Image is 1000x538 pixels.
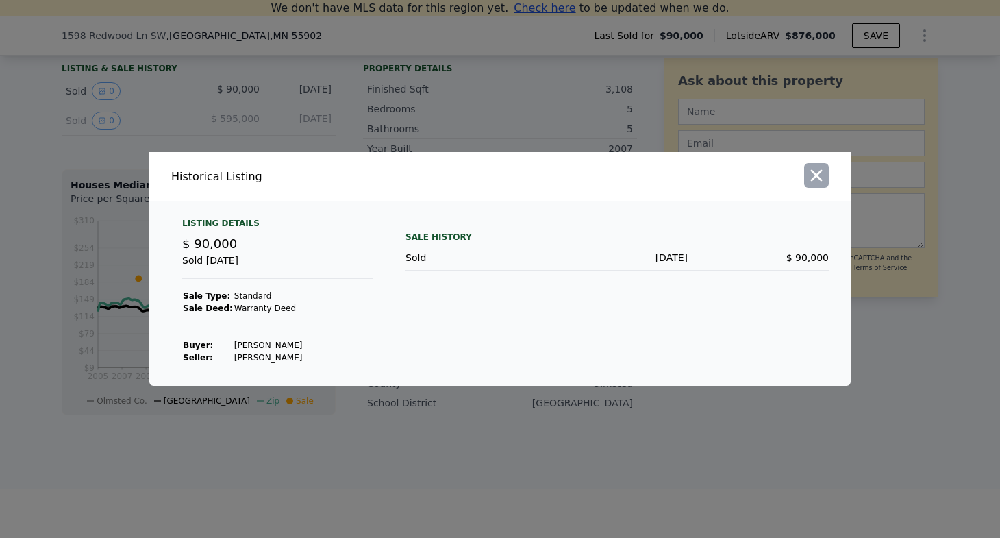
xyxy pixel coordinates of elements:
[405,251,547,265] div: Sold
[183,291,230,301] strong: Sale Type:
[786,252,829,263] span: $ 90,000
[171,169,495,185] div: Historical Listing
[182,254,373,279] div: Sold [DATE]
[234,352,303,364] td: [PERSON_NAME]
[234,302,303,315] td: Warranty Deed
[183,304,233,313] strong: Sale Deed:
[547,251,688,265] div: [DATE]
[234,290,303,302] td: Standard
[182,236,237,251] span: $ 90,000
[182,218,373,234] div: Listing Details
[183,353,213,363] strong: Seller :
[183,341,213,350] strong: Buyer :
[405,229,829,245] div: Sale History
[234,339,303,352] td: [PERSON_NAME]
